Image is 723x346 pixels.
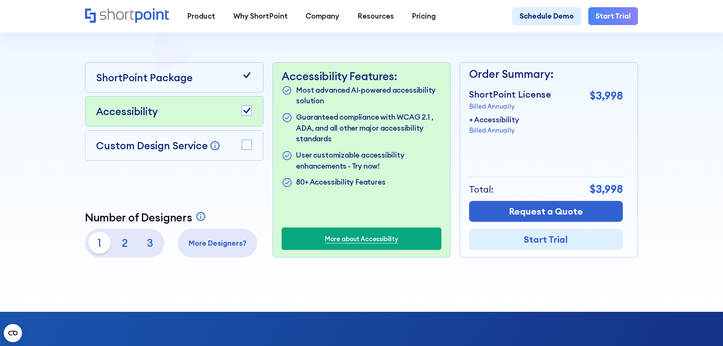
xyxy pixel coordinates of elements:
[296,85,441,106] p: Most advanced AI-powered accessibility solution
[96,70,192,85] p: ShortPoint Package
[187,11,215,22] div: Product
[469,114,519,125] p: + Accessibility
[85,211,208,224] a: Number of Designers
[296,177,385,189] p: 80+ Accessibility Features
[88,232,110,254] p: 1
[296,7,348,25] a: Company
[85,8,169,24] a: Home
[469,101,551,111] p: Billed Annually
[590,181,623,197] p: $3,998
[348,7,403,25] a: Resources
[224,7,297,25] a: Why ShortPoint
[469,201,623,222] a: Request a Quote
[114,232,135,254] p: 2
[306,11,339,22] div: Company
[296,150,441,171] p: User customizable accessibility enhancements - Try now!
[85,211,192,224] p: Number of Designers
[181,238,254,249] p: More Designers?
[96,104,158,119] p: Accessibility
[403,7,445,25] a: Pricing
[412,11,436,22] div: Pricing
[96,139,208,152] p: Custom Design Service
[296,112,441,144] p: Guaranteed compliance with WCAG 2.1 , ADA, and all other major accessibility standards
[469,88,551,101] p: ShortPoint License
[178,7,224,25] a: Product
[469,229,623,250] a: Start Trial
[586,258,723,346] iframe: Chat Widget
[469,125,519,135] p: Billed Annually
[358,11,394,22] div: Resources
[139,232,161,254] p: 3
[588,7,638,25] a: Start Trial
[282,70,441,83] p: Accessibility Features:
[325,234,398,243] a: More about Accessibility
[590,88,623,104] p: $3,998
[469,66,623,82] p: Order Summary:
[233,11,288,22] div: Why ShortPoint
[469,183,494,196] p: Total:
[512,7,581,25] a: Schedule Demo
[4,324,22,342] button: Open CMP widget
